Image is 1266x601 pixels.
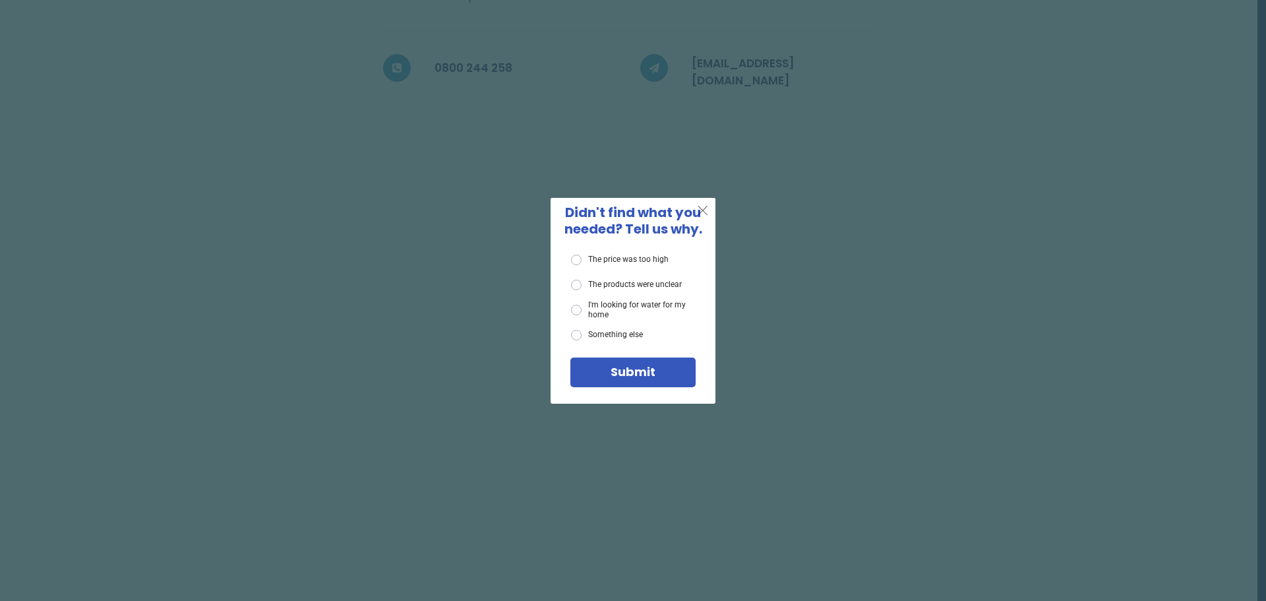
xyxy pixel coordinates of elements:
[697,202,709,218] span: X
[571,330,643,340] label: Something else
[611,364,655,380] span: Submit
[564,203,702,238] span: Didn't find what you needed? Tell us why.
[571,255,669,265] label: The price was too high
[571,280,682,290] label: The products were unclear
[571,300,696,319] label: I'm looking for water for my home
[1179,514,1248,583] iframe: Chatbot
